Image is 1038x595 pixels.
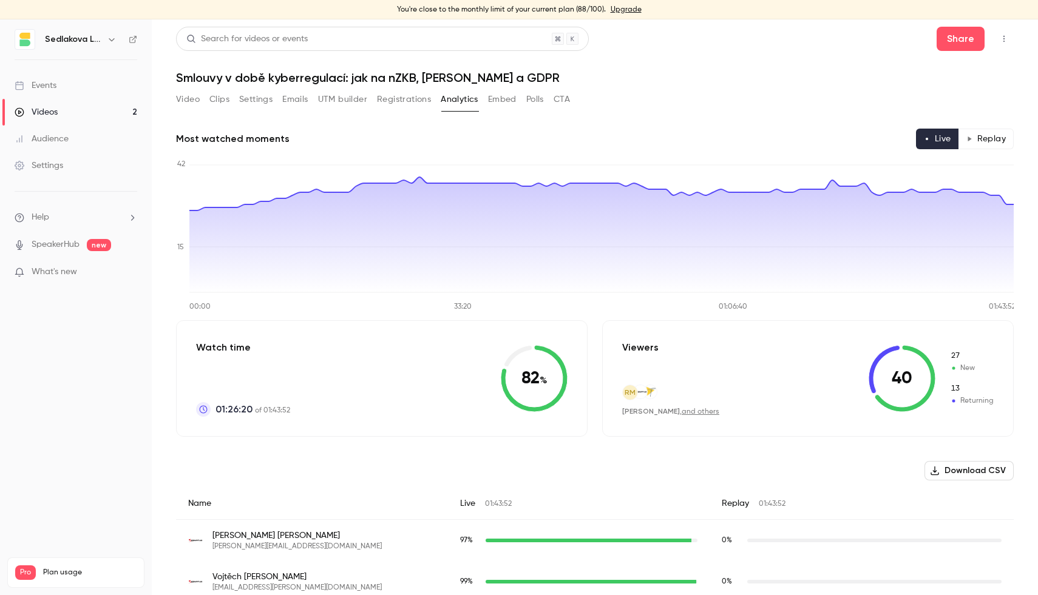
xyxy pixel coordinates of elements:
[318,90,367,109] button: UTM builder
[441,90,478,109] button: Analytics
[15,106,58,118] div: Videos
[916,129,959,149] button: Live
[176,90,200,109] button: Video
[722,576,741,587] span: Replay watch time
[123,267,137,278] iframe: Noticeable Trigger
[625,387,636,398] span: RM
[611,5,642,15] a: Upgrade
[488,90,517,109] button: Embed
[460,537,473,544] span: 97 %
[215,402,253,417] span: 01:26:20
[377,90,431,109] button: Registrations
[212,571,382,583] span: Vojtěch [PERSON_NAME]
[719,303,747,311] tspan: 01:06:40
[176,70,1014,85] h1: Smlouvy v době kyberregulací: jak na nZKB, [PERSON_NAME] a GDPR
[196,340,290,355] p: Watch time
[526,90,544,109] button: Polls
[43,568,137,577] span: Plan usage
[710,488,1014,520] div: Replay
[958,129,1014,149] button: Replay
[643,385,657,398] img: actinet.cz
[460,578,473,585] span: 99 %
[950,363,994,374] span: New
[87,239,111,251] span: new
[634,385,647,398] img: firma.seznam.cz
[188,533,203,548] img: seznam.cz
[239,90,273,109] button: Settings
[32,266,77,278] span: What's new
[622,340,659,355] p: Viewers
[282,90,308,109] button: Emails
[460,576,480,587] span: Live watch time
[188,574,203,589] img: firma.seznam.cz
[460,535,480,546] span: Live watch time
[950,395,994,406] span: Returning
[994,29,1014,49] button: Top Bar Actions
[722,537,732,544] span: 0 %
[15,565,36,580] span: Pro
[950,383,994,394] span: Returning
[176,488,448,520] div: Name
[485,500,512,508] span: 01:43:52
[215,402,290,417] p: of 01:43:52
[176,132,290,146] h2: Most watched moments
[554,90,570,109] button: CTA
[759,500,785,508] span: 01:43:52
[15,160,63,172] div: Settings
[924,461,1014,480] button: Download CSV
[722,535,741,546] span: Replay watch time
[15,133,69,145] div: Audience
[189,303,211,311] tspan: 00:00
[177,244,184,251] tspan: 15
[32,238,80,251] a: SpeakerHub
[176,520,1014,562] div: michaela_argalasova@seznam.cz
[722,578,732,585] span: 0 %
[454,303,472,311] tspan: 33:20
[15,30,35,49] img: Sedlakova Legal
[950,351,994,361] span: New
[209,90,229,109] button: Clips
[45,33,102,45] h6: Sedlakova Legal
[682,408,719,415] a: and others
[622,406,719,417] div: ,
[989,303,1016,311] tspan: 01:43:52
[15,79,56,92] div: Events
[212,583,382,593] span: [EMAIL_ADDRESS][PERSON_NAME][DOMAIN_NAME]
[212,529,382,542] span: [PERSON_NAME] [PERSON_NAME]
[15,211,137,224] li: help-dropdown-opener
[937,27,985,51] button: Share
[212,542,382,551] span: [PERSON_NAME][EMAIL_ADDRESS][DOMAIN_NAME]
[186,33,308,45] div: Search for videos or events
[448,488,710,520] div: Live
[622,407,680,415] span: [PERSON_NAME]
[32,211,49,224] span: Help
[177,161,185,168] tspan: 42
